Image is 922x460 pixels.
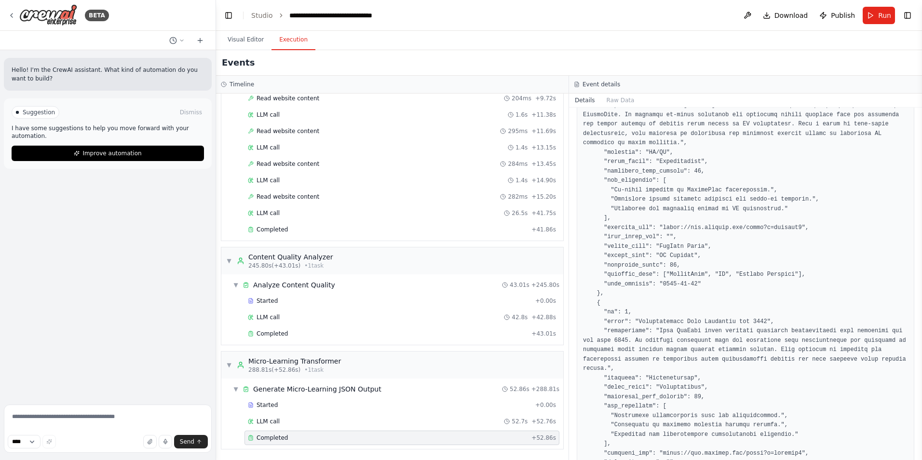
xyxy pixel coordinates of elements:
[512,95,531,102] span: 204ms
[878,11,891,20] span: Run
[531,193,556,201] span: + 15.20s
[531,313,556,321] span: + 42.88s
[257,176,280,184] span: LLM call
[257,226,288,233] span: Completed
[512,313,528,321] span: 42.8s
[251,12,273,19] a: Studio
[257,330,288,338] span: Completed
[174,435,208,448] button: Send
[23,108,55,116] span: Suggestion
[180,438,194,446] span: Send
[192,35,208,46] button: Start a new chat
[531,330,556,338] span: + 43.01s
[226,361,232,369] span: ▼
[220,30,271,50] button: Visual Editor
[531,385,559,393] span: + 288.81s
[257,193,319,201] span: Read website content
[601,94,640,107] button: Raw Data
[230,81,254,88] h3: Timeline
[251,11,398,20] nav: breadcrumb
[583,81,620,88] h3: Event details
[257,95,319,102] span: Read website content
[508,193,528,201] span: 282ms
[759,7,812,24] button: Download
[531,226,556,233] span: + 41.86s
[531,111,556,119] span: + 11.38s
[253,384,381,394] span: Generate Micro-Learning JSON Output
[257,401,278,409] span: Started
[257,313,280,321] span: LLM call
[863,7,895,24] button: Run
[510,281,529,289] span: 43.01s
[531,434,556,442] span: + 52.86s
[222,9,235,22] button: Hide left sidebar
[222,56,255,69] h2: Events
[12,66,204,83] p: Hello! I'm the CrewAI assistant. What kind of automation do you want to build?
[815,7,859,24] button: Publish
[901,9,914,22] button: Show right sidebar
[257,209,280,217] span: LLM call
[271,30,315,50] button: Execution
[535,95,556,102] span: + 9.72s
[226,257,232,265] span: ▼
[304,366,324,374] span: • 1 task
[508,127,528,135] span: 295ms
[257,144,280,151] span: LLM call
[257,434,288,442] span: Completed
[233,281,239,289] span: ▼
[535,401,556,409] span: + 0.00s
[178,108,204,117] button: Dismiss
[515,111,528,119] span: 1.6s
[774,11,808,20] span: Download
[257,127,319,135] span: Read website content
[531,418,556,425] span: + 52.76s
[510,385,529,393] span: 52.86s
[19,4,77,26] img: Logo
[257,297,278,305] span: Started
[143,435,157,448] button: Upload files
[531,160,556,168] span: + 13.45s
[304,262,324,270] span: • 1 task
[512,209,528,217] span: 26.5s
[535,297,556,305] span: + 0.00s
[831,11,855,20] span: Publish
[257,418,280,425] span: LLM call
[531,209,556,217] span: + 41.75s
[248,252,333,262] div: Content Quality Analyzer
[531,127,556,135] span: + 11.69s
[512,418,528,425] span: 52.7s
[85,10,109,21] div: BETA
[159,435,172,448] button: Click to speak your automation idea
[569,94,601,107] button: Details
[248,356,341,366] div: Micro-Learning Transformer
[515,144,528,151] span: 1.4s
[165,35,189,46] button: Switch to previous chat
[12,124,204,140] p: I have some suggestions to help you move forward with your automation.
[257,160,319,168] span: Read website content
[12,146,204,161] button: Improve automation
[253,280,335,290] span: Analyze Content Quality
[531,144,556,151] span: + 13.15s
[233,385,239,393] span: ▼
[531,281,559,289] span: + 245.80s
[257,111,280,119] span: LLM call
[531,176,556,184] span: + 14.90s
[248,366,300,374] span: 288.81s (+52.86s)
[82,149,141,157] span: Improve automation
[248,262,300,270] span: 245.80s (+43.01s)
[508,160,528,168] span: 284ms
[42,435,56,448] button: Improve this prompt
[515,176,528,184] span: 1.4s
